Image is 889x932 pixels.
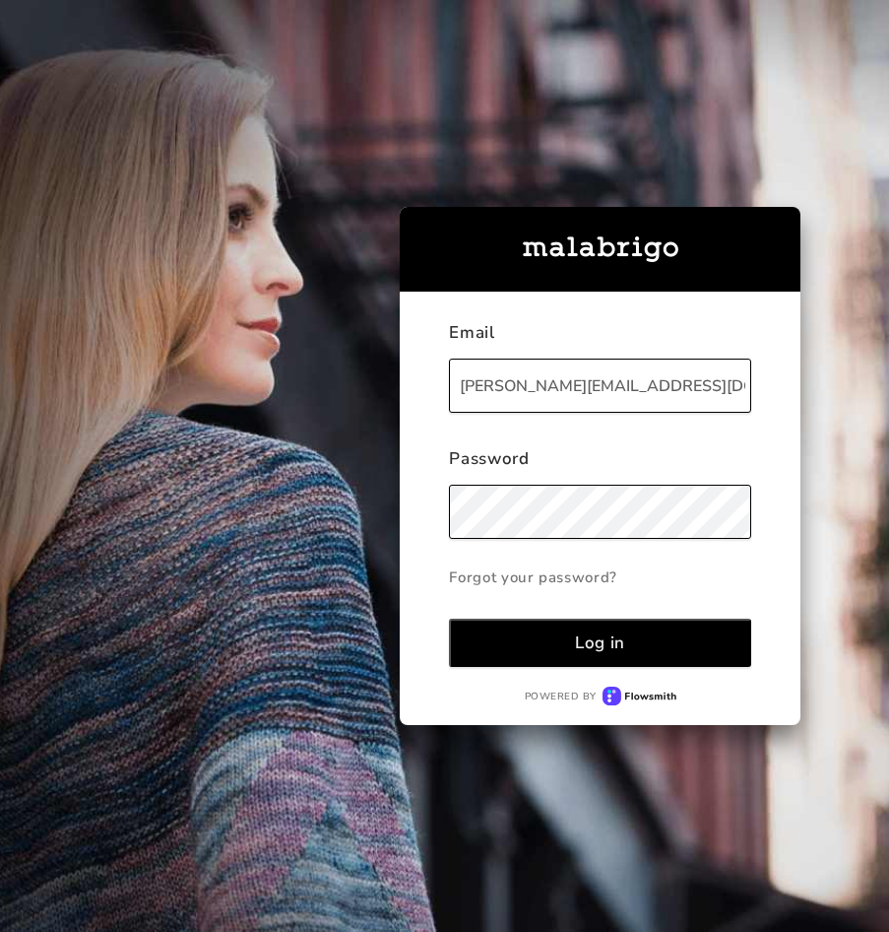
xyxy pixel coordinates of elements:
[449,558,750,597] a: Forgot your password?
[449,619,750,667] button: Log in
[449,321,750,359] div: Email
[603,687,676,705] img: Flowsmith logo
[449,687,750,705] a: Powered byFlowsmith logo
[449,447,750,485] div: Password
[523,236,678,262] img: malabrigo-logo
[525,690,597,703] p: Powered by
[575,632,625,654] div: Log in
